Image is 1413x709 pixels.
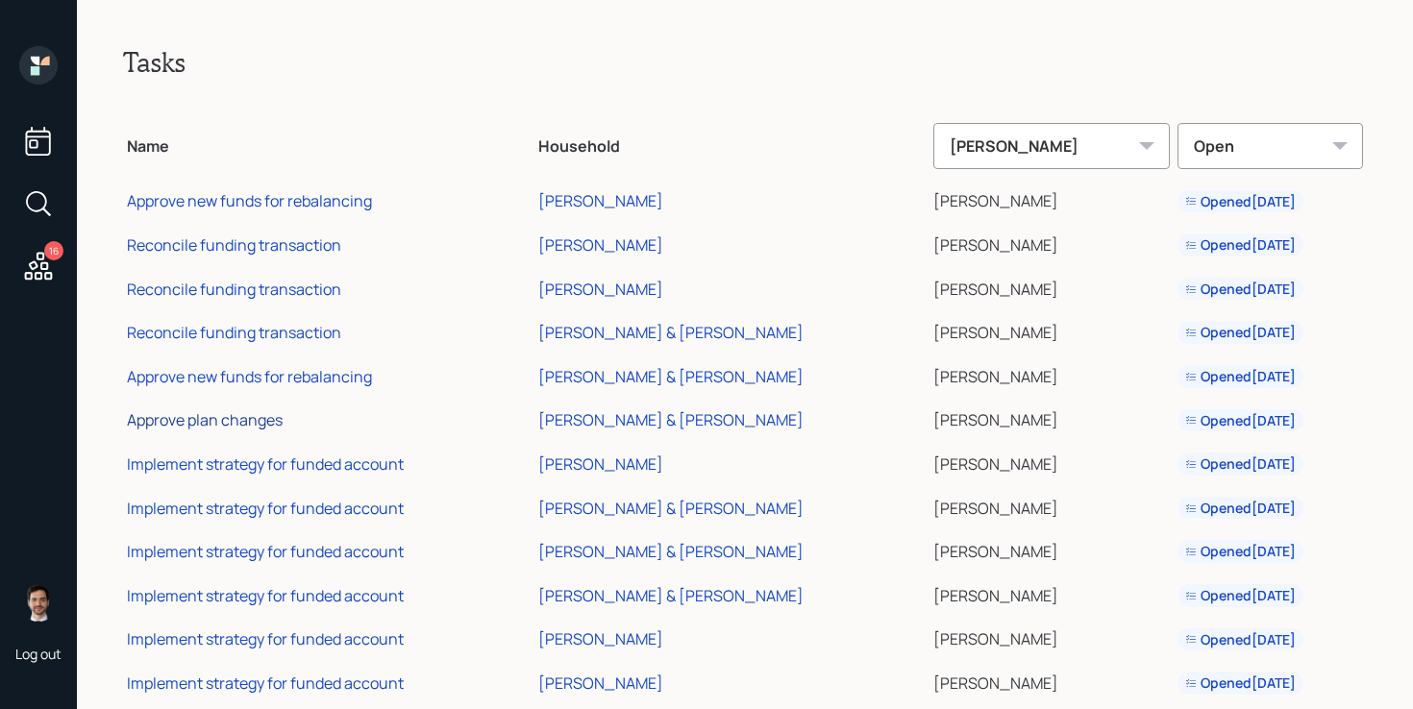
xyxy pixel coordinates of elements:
[930,264,1174,308] td: [PERSON_NAME]
[930,658,1174,702] td: [PERSON_NAME]
[538,234,663,256] div: [PERSON_NAME]
[930,439,1174,483] td: [PERSON_NAME]
[538,541,804,562] div: [PERSON_NAME] & [PERSON_NAME]
[538,498,804,519] div: [PERSON_NAME] & [PERSON_NAME]
[538,628,663,649] div: [PERSON_NAME]
[538,409,804,430] div: [PERSON_NAME] & [PERSON_NAME]
[930,307,1174,352] td: [PERSON_NAME]
[930,483,1174,527] td: [PERSON_NAME]
[123,110,534,177] th: Name
[15,645,62,663] div: Log out
[19,583,58,622] img: jonah-coleman-headshot.png
[127,672,404,694] div: Implement strategy for funded account
[1185,411,1296,430] div: Opened [DATE]
[1185,673,1296,693] div: Opened [DATE]
[538,279,663,300] div: [PERSON_NAME]
[930,352,1174,396] td: [PERSON_NAME]
[1185,235,1296,255] div: Opened [DATE]
[930,526,1174,571] td: [PERSON_NAME]
[1185,499,1296,518] div: Opened [DATE]
[538,453,663,475] div: [PERSON_NAME]
[930,571,1174,615] td: [PERSON_NAME]
[930,396,1174,440] td: [PERSON_NAME]
[538,585,804,606] div: [PERSON_NAME] & [PERSON_NAME]
[1185,192,1296,211] div: Opened [DATE]
[127,498,404,519] div: Implement strategy for funded account
[538,672,663,694] div: [PERSON_NAME]
[127,190,372,211] div: Approve new funds for rebalancing
[1185,586,1296,605] div: Opened [DATE]
[1177,123,1363,169] div: Open
[127,279,341,300] div: Reconcile funding transaction
[127,409,283,430] div: Approve plan changes
[930,615,1174,659] td: [PERSON_NAME]
[1185,454,1296,474] div: Opened [DATE]
[930,220,1174,264] td: [PERSON_NAME]
[127,585,404,606] div: Implement strategy for funded account
[538,366,804,387] div: [PERSON_NAME] & [PERSON_NAME]
[538,190,663,211] div: [PERSON_NAME]
[1185,280,1296,299] div: Opened [DATE]
[127,366,372,387] div: Approve new funds for rebalancing
[1185,630,1296,649] div: Opened [DATE]
[930,177,1174,221] td: [PERSON_NAME]
[127,541,404,562] div: Implement strategy for funded account
[44,241,63,260] div: 16
[534,110,930,177] th: Household
[127,453,404,475] div: Implement strategy for funded account
[127,628,404,649] div: Implement strategy for funded account
[127,322,341,343] div: Reconcile funding transaction
[1185,323,1296,342] div: Opened [DATE]
[1185,542,1296,561] div: Opened [DATE]
[1185,367,1296,386] div: Opened [DATE]
[538,322,804,343] div: [PERSON_NAME] & [PERSON_NAME]
[933,123,1170,169] div: [PERSON_NAME]
[127,234,341,256] div: Reconcile funding transaction
[123,46,1367,79] h2: Tasks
